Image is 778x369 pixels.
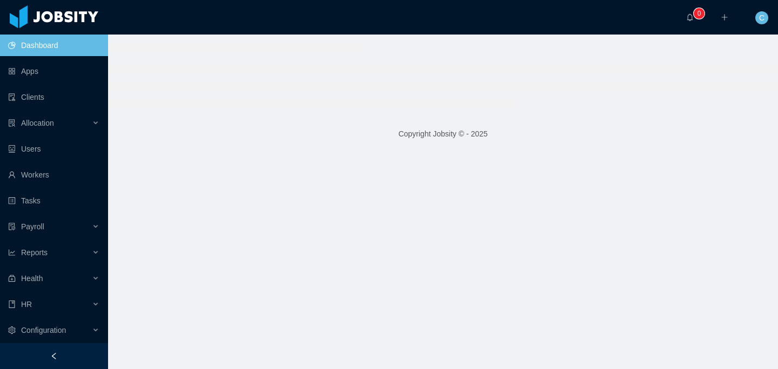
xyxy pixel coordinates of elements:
[8,138,99,160] a: icon: robotUsers
[8,300,16,308] i: icon: book
[694,8,705,19] sup: 0
[108,115,778,153] footer: Copyright Jobsity © - 2025
[686,13,694,21] i: icon: bell
[8,223,16,230] i: icon: file-protect
[8,249,16,256] i: icon: line-chart
[8,35,99,56] a: icon: pie-chartDashboard
[759,11,764,24] span: C
[8,326,16,334] i: icon: setting
[21,119,54,127] span: Allocation
[8,60,99,82] a: icon: appstoreApps
[21,274,43,283] span: Health
[721,13,728,21] i: icon: plus
[21,300,32,309] span: HR
[8,119,16,127] i: icon: solution
[8,164,99,186] a: icon: userWorkers
[8,86,99,108] a: icon: auditClients
[8,190,99,211] a: icon: profileTasks
[21,326,66,334] span: Configuration
[21,222,44,231] span: Payroll
[21,248,48,257] span: Reports
[8,275,16,282] i: icon: medicine-box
